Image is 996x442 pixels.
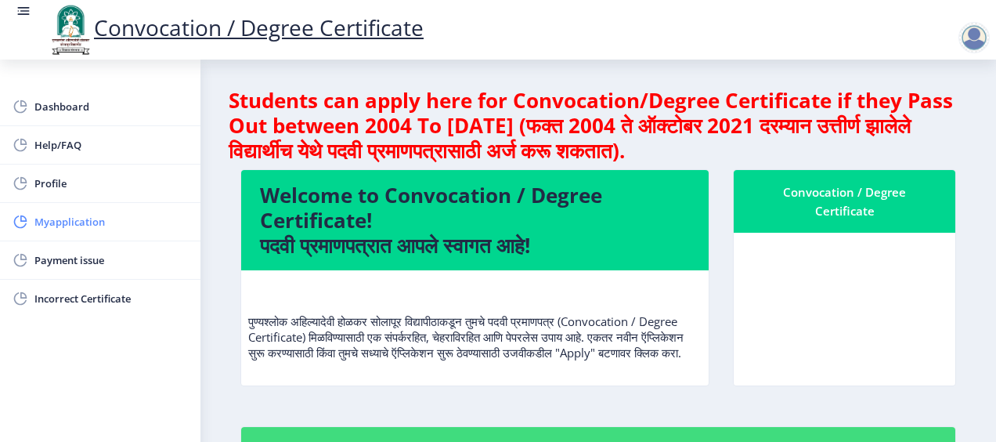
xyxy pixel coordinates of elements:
span: Myapplication [34,212,188,231]
div: Convocation / Degree Certificate [752,183,936,220]
img: logo [47,3,94,56]
span: Incorrect Certificate [34,289,188,308]
span: Payment issue [34,251,188,270]
span: Help/FAQ [34,136,188,154]
h4: Students can apply here for Convocation/Degree Certificate if they Pass Out between 2004 To [DATE... [229,88,968,163]
h4: Welcome to Convocation / Degree Certificate! पदवी प्रमाणपत्रात आपले स्वागत आहे! [260,183,690,258]
p: पुण्यश्लोक अहिल्यादेवी होळकर सोलापूर विद्यापीठाकडून तुमचे पदवी प्रमाणपत्र (Convocation / Degree C... [248,282,702,360]
span: Dashboard [34,97,188,116]
span: Profile [34,174,188,193]
a: Convocation / Degree Certificate [47,13,424,42]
